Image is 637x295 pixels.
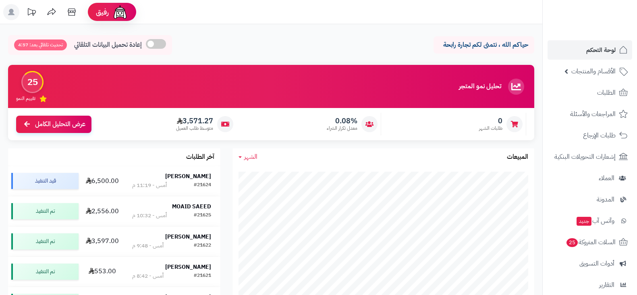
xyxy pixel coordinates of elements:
a: لوحة التحكم [548,40,632,60]
span: تقييم النمو [16,95,35,102]
span: متوسط طلب العميل [176,125,213,132]
td: 3,597.00 [82,226,123,256]
span: الأقسام والمنتجات [571,66,616,77]
strong: [PERSON_NAME] [165,263,211,271]
span: الطلبات [597,87,616,98]
h3: تحليل نمو المتجر [459,83,501,90]
span: رفيق [96,7,109,17]
td: 6,500.00 [82,166,123,196]
div: #21622 [194,242,211,250]
a: المدونة [548,190,632,209]
span: 0.08% [327,116,357,125]
span: معدل تكرار الشراء [327,125,357,132]
span: تحديث تلقائي بعد: 4:57 [14,39,67,50]
span: العملاء [599,172,614,184]
img: ai-face.png [112,4,128,20]
div: أمس - 8:42 م [132,272,164,280]
span: المدونة [597,194,614,205]
div: #21625 [194,212,211,220]
a: إشعارات التحويلات البنكية [548,147,632,166]
div: تم التنفيذ [11,264,79,280]
p: حياكم الله ، نتمنى لكم تجارة رابحة [440,40,528,50]
span: إشعارات التحويلات البنكية [554,151,616,162]
span: عرض التحليل الكامل [35,120,85,129]
span: الشهر [244,152,257,162]
span: طلبات الشهر [479,125,502,132]
td: 2,556.00 [82,196,123,226]
div: تم التنفيذ [11,233,79,249]
div: أمس - 9:48 م [132,242,164,250]
span: أدوات التسويق [579,258,614,269]
span: إعادة تحميل البيانات التلقائي [74,40,142,50]
strong: MOAID SAEED [172,202,211,211]
span: 0 [479,116,502,125]
strong: [PERSON_NAME] [165,172,211,181]
a: الشهر [239,152,257,162]
a: عرض التحليل الكامل [16,116,91,133]
h3: آخر الطلبات [186,154,214,161]
span: لوحة التحكم [586,44,616,56]
a: التقارير [548,275,632,295]
a: وآتس آبجديد [548,211,632,231]
span: جديد [577,217,591,226]
div: أمس - 10:32 م [132,212,167,220]
div: قيد التنفيذ [11,173,79,189]
a: المراجعات والأسئلة [548,104,632,124]
a: طلبات الإرجاع [548,126,632,145]
a: العملاء [548,168,632,188]
div: أمس - 11:19 م [132,181,167,189]
span: طلبات الإرجاع [583,130,616,141]
a: أدوات التسويق [548,254,632,273]
span: 3,571.27 [176,116,213,125]
strong: [PERSON_NAME] [165,233,211,241]
span: التقارير [599,279,614,291]
h3: المبيعات [507,154,528,161]
div: تم التنفيذ [11,203,79,219]
div: #21621 [194,272,211,280]
span: المراجعات والأسئلة [570,108,616,120]
a: تحديثات المنصة [21,4,41,22]
div: #21624 [194,181,211,189]
span: 25 [566,238,578,247]
a: السلات المتروكة25 [548,233,632,252]
span: وآتس آب [576,215,614,226]
td: 553.00 [82,257,123,287]
span: السلات المتروكة [566,237,616,248]
a: الطلبات [548,83,632,102]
